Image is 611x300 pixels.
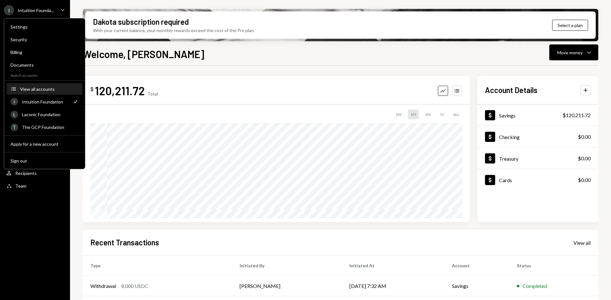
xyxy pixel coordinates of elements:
[573,239,591,246] a: View all
[90,237,159,248] h2: Recent Transactions
[477,148,598,169] a: Treasury$0.00
[15,183,26,189] div: Team
[552,20,588,31] button: Select a plan
[11,37,79,42] div: Security
[7,83,82,95] button: View all accounts
[423,110,433,119] div: 3M
[499,177,512,183] div: Cards
[549,44,598,60] button: Move money
[4,5,14,15] div: I
[437,110,447,119] div: 1Y
[93,27,255,34] div: With your current balance, your monthly rewards exceed the cost of the Pro plan.
[232,256,342,276] th: Initiated By
[573,240,591,246] div: View all
[7,155,82,167] button: Sign out
[578,133,591,141] div: $0.00
[11,24,79,30] div: Settings
[95,83,145,98] div: 120,211.72
[4,180,66,191] a: Team
[444,256,509,276] th: Account
[7,121,82,133] a: TThe GCP Foundation
[11,98,18,105] div: I
[22,99,68,104] div: Intuition Foundation
[121,282,148,290] div: 8,000 USDC
[93,17,189,27] div: Dakota subscription required
[7,59,82,70] a: Documents
[393,110,404,119] div: 1W
[342,276,444,296] td: [DATE] 7:32 AM
[7,109,82,120] a: LLaconic Foundation
[90,86,94,92] div: $
[232,276,342,296] td: [PERSON_NAME]
[342,256,444,276] th: Initiated At
[7,138,82,150] button: Apply for a new account
[147,91,158,97] div: Total
[578,155,591,162] div: $0.00
[485,85,537,95] h2: Account Details
[7,34,82,45] a: Security
[4,72,85,78] div: Switch accounts
[499,156,518,162] div: Treasury
[22,112,79,117] div: Laconic Foundation
[499,112,516,118] div: Savings
[11,50,79,55] div: Billing
[11,111,18,118] div: L
[7,21,82,32] a: Settings
[523,282,547,290] div: Completed
[4,167,66,179] a: Recipients
[11,62,79,68] div: Documents
[451,110,462,119] div: ALL
[563,111,591,119] div: $120,211.72
[499,134,520,140] div: Checking
[444,276,509,296] td: Savings
[11,123,18,131] div: T
[11,141,79,147] div: Apply for a new account
[557,49,583,56] div: Move money
[83,256,232,276] th: Type
[477,104,598,126] a: Savings$120,211.72
[18,8,54,13] div: Intuition Founda...
[408,110,419,119] div: 1M
[7,46,82,58] a: Billing
[11,158,79,163] div: Sign out
[22,124,79,130] div: The GCP Foundation
[477,169,598,190] a: Cards$0.00
[15,170,37,176] div: Recipients
[509,256,598,276] th: Status
[578,176,591,184] div: $0.00
[90,282,116,290] div: Withdrawal
[83,48,204,60] h1: Welcome, [PERSON_NAME]
[20,86,79,92] div: View all accounts
[477,126,598,147] a: Checking$0.00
